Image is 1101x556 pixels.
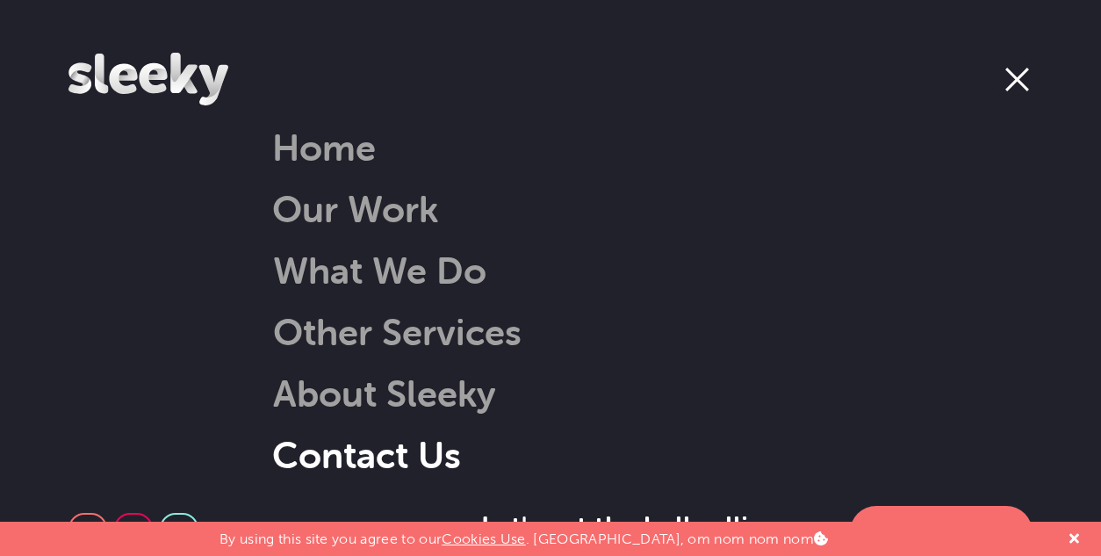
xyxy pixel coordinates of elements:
a: Contact Us [272,432,461,477]
span: . [782,511,789,543]
a: What We Do [228,248,486,292]
span: Let's get the ball rolling [481,509,788,544]
a: About Sleeky [228,371,496,415]
a: Other Services [228,309,522,354]
a: Home [272,125,376,170]
a: Our Work [272,186,438,231]
a: Cookies Use [442,531,526,547]
img: Sleeky Web Design Newcastle [68,53,228,105]
p: By using this site you agree to our . [GEOGRAPHIC_DATA], om nom nom nom [219,522,828,547]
